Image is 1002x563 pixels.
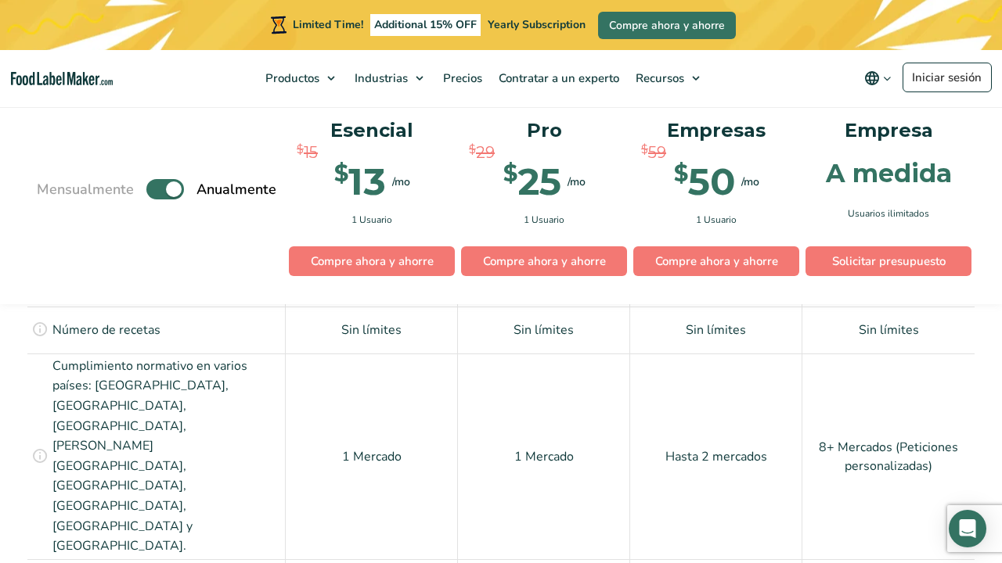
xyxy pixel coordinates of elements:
[476,141,495,164] span: 29
[524,213,564,227] span: 1 Usuario
[802,307,975,353] div: Sin límites
[258,50,343,106] a: Productos
[696,213,737,227] span: 1 Usuario
[461,116,627,145] p: Pro
[347,50,431,106] a: Industrias
[334,163,386,200] div: 13
[37,179,134,200] span: Mensualmente
[146,180,184,200] label: Toggle
[633,247,799,277] a: Compre ahora y ahorre
[806,116,971,145] p: Empresa
[631,70,686,86] span: Recursos
[826,161,952,186] div: A medida
[648,141,666,164] span: 59
[806,247,971,277] a: Solicitar presupuesto
[630,307,802,353] div: Sin límites
[503,163,517,185] span: $
[370,14,481,36] span: Additional 15% OFF
[633,116,799,145] p: Empresas
[949,510,986,547] div: Open Intercom Messenger
[458,353,630,559] div: 1 Mercado
[674,163,688,185] span: $
[488,17,586,32] span: Yearly Subscription
[52,321,160,341] p: Número de recetas
[196,179,276,200] span: Anualmente
[641,141,648,159] span: $
[458,307,630,353] div: Sin límites
[461,247,627,277] a: Compre ahora y ahorre
[293,17,363,32] span: Limited Time!
[598,12,736,39] a: Compre ahora y ahorre
[435,50,487,106] a: Precios
[286,353,458,559] div: 1 Mercado
[289,247,455,277] a: Compre ahora y ahorre
[630,353,802,559] div: Hasta 2 mercados
[494,70,621,86] span: Contratar a un experto
[304,141,318,164] span: 15
[392,174,410,190] span: /mo
[52,357,281,557] p: Cumplimiento normativo en varios países: [GEOGRAPHIC_DATA], [GEOGRAPHIC_DATA], [GEOGRAPHIC_DATA],...
[289,116,455,145] p: Esencial
[674,163,735,200] div: 50
[802,353,975,559] div: 8+ Mercados (Peticiones personalizadas)
[628,50,708,106] a: Recursos
[741,174,759,190] span: /mo
[438,70,484,86] span: Precios
[334,163,348,185] span: $
[848,206,929,221] span: Usuarios ilimitados
[286,307,458,353] div: Sin límites
[491,50,624,106] a: Contratar a un experto
[469,141,476,159] span: $
[351,213,392,227] span: 1 Usuario
[350,70,409,86] span: Industrias
[261,70,321,86] span: Productos
[568,174,586,190] span: /mo
[297,141,304,159] span: $
[903,63,992,92] a: Iniciar sesión
[503,163,561,200] div: 25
